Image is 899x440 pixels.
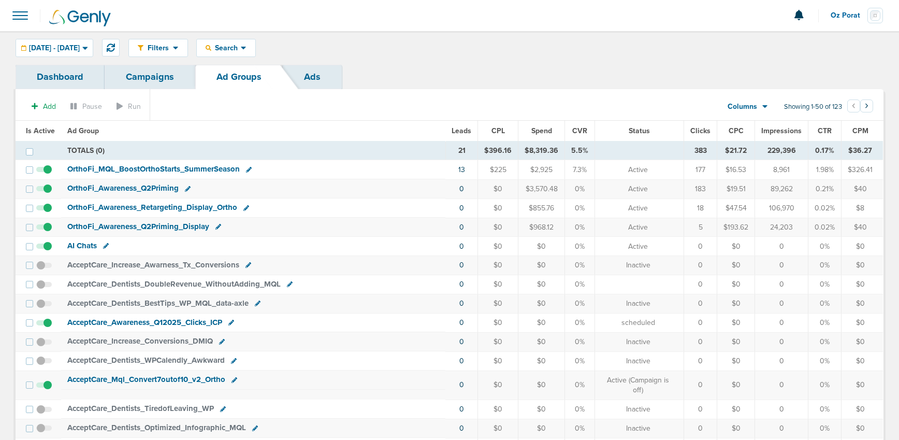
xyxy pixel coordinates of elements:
[755,218,808,237] td: 24,203
[808,332,842,351] td: 0%
[478,351,518,371] td: $0
[478,294,518,314] td: $0
[67,164,240,174] span: OrthoFi_ MQL_ BoostOrthoStarts_ SummerSeason
[16,65,105,89] a: Dashboard
[518,237,565,256] td: $0
[842,294,883,314] td: $0
[518,294,565,314] td: $0
[755,371,808,400] td: 0
[755,400,808,419] td: 0
[808,351,842,371] td: 0%
[808,419,842,438] td: 0%
[459,299,464,308] a: 0
[67,279,281,289] span: AcceptCare_ Dentists_ DoubleRevenue_ WithoutAdding_ MQL
[459,280,464,289] a: 0
[684,160,717,179] td: 177
[518,160,565,179] td: $2,925
[629,126,650,135] span: Status
[628,165,648,175] span: Active
[572,126,587,135] span: CVR
[518,256,565,275] td: $0
[755,294,808,314] td: 0
[808,256,842,275] td: 0%
[478,400,518,419] td: $0
[808,141,842,160] td: 0.17%
[626,423,650,434] span: Inactive
[755,351,808,371] td: 0
[459,261,464,269] a: 0
[808,294,842,314] td: 0%
[717,400,755,419] td: $0
[143,44,173,52] span: Filters
[518,371,565,400] td: $0
[842,237,883,256] td: $0
[478,275,518,294] td: $0
[684,400,717,419] td: 0
[684,141,717,160] td: 383
[761,126,802,135] span: Impressions
[67,183,179,193] span: OrthoFi_ Awareness_ Q2Priming
[565,419,595,438] td: 0%
[26,126,55,135] span: Is Active
[684,371,717,400] td: 0
[717,351,755,371] td: $0
[808,371,842,400] td: 0%
[690,126,711,135] span: Clicks
[67,299,249,308] span: AcceptCare_ Dentists_ BestTips_ WP_ MQL_ data-axle
[847,101,873,113] ul: Pagination
[445,141,478,160] td: 21
[67,336,213,346] span: AcceptCare_ Increase_ Conversions_ DMIQ
[842,419,883,438] td: $0
[478,314,518,333] td: $0
[684,218,717,237] td: 5
[684,275,717,294] td: 0
[755,237,808,256] td: 0
[61,141,445,160] td: TOTALS (0)
[26,99,62,114] button: Add
[717,256,755,275] td: $0
[842,141,883,160] td: $36.27
[565,351,595,371] td: 0%
[808,314,842,333] td: 0%
[755,314,808,333] td: 0
[628,222,648,233] span: Active
[842,198,883,218] td: $8
[67,203,237,212] span: OrthoFi_ Awareness_ Retargeting_ Display_ Ortho
[684,314,717,333] td: 0
[478,237,518,256] td: $0
[717,141,755,160] td: $21.72
[808,160,842,179] td: 1.98%
[565,218,595,237] td: 0%
[755,419,808,438] td: 0
[565,294,595,314] td: 0%
[478,179,518,198] td: $0
[478,371,518,400] td: $0
[565,256,595,275] td: 0%
[518,332,565,351] td: $0
[67,126,99,135] span: Ad Group
[459,424,464,433] a: 0
[478,160,518,179] td: $225
[459,204,464,212] a: 0
[717,218,755,237] td: $193.62
[808,179,842,198] td: 0.21%
[565,179,595,198] td: 0%
[717,314,755,333] td: $0
[43,102,56,111] span: Add
[755,256,808,275] td: 0
[67,404,214,413] span: AcceptCare_ Dentists_ TiredofLeaving_ WP
[808,275,842,294] td: 0%
[67,375,225,384] span: AcceptCare_ Mql_ Convert7outof10_ v2_ Ortho
[67,423,246,432] span: AcceptCare_ Dentists_ Optimized_ Infographic_ MQL
[518,179,565,198] td: $3,570.48
[565,371,595,400] td: 0%
[717,160,755,179] td: $16.53
[67,318,222,327] span: AcceptCare_ Awareness_ Q12025_ Clicks_ ICP
[518,314,565,333] td: $0
[808,198,842,218] td: 0.02%
[283,65,342,89] a: Ads
[518,275,565,294] td: $0
[755,275,808,294] td: 0
[729,126,744,135] span: CPC
[565,160,595,179] td: 7.3%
